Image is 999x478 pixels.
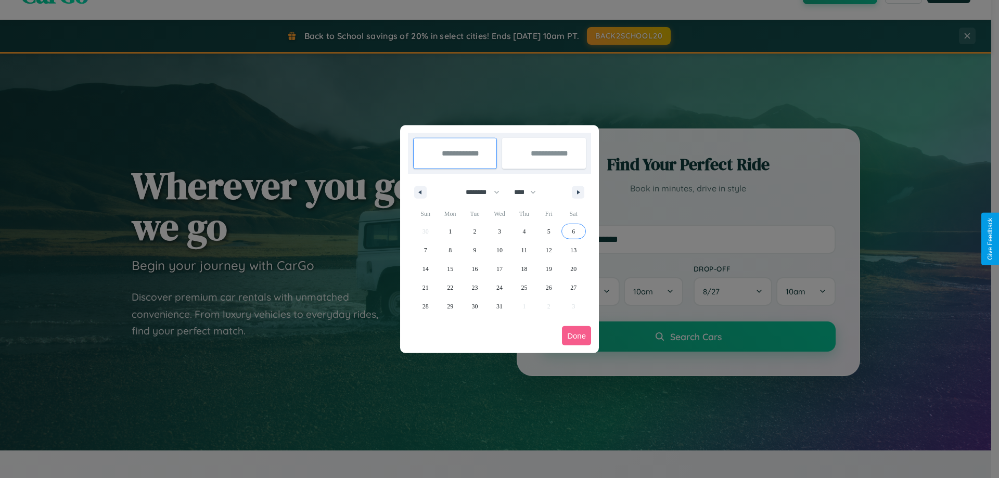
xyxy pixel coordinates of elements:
[424,241,427,260] span: 7
[438,205,462,222] span: Mon
[536,241,561,260] button: 12
[498,222,501,241] span: 3
[463,222,487,241] button: 2
[512,205,536,222] span: Thu
[562,326,591,345] button: Done
[413,241,438,260] button: 7
[561,241,586,260] button: 13
[536,278,561,297] button: 26
[463,241,487,260] button: 9
[561,260,586,278] button: 20
[496,241,503,260] span: 10
[472,278,478,297] span: 23
[570,278,577,297] span: 27
[547,222,550,241] span: 5
[570,241,577,260] span: 13
[447,260,453,278] span: 15
[496,297,503,316] span: 31
[438,278,462,297] button: 22
[473,241,477,260] span: 9
[521,241,528,260] span: 11
[473,222,477,241] span: 2
[536,260,561,278] button: 19
[487,222,511,241] button: 3
[447,278,453,297] span: 22
[463,260,487,278] button: 16
[438,222,462,241] button: 1
[561,222,586,241] button: 6
[463,205,487,222] span: Tue
[522,222,526,241] span: 4
[512,222,536,241] button: 4
[572,222,575,241] span: 6
[570,260,577,278] span: 20
[512,278,536,297] button: 25
[463,278,487,297] button: 23
[487,241,511,260] button: 10
[512,241,536,260] button: 11
[987,218,994,260] div: Give Feedback
[449,241,452,260] span: 8
[536,205,561,222] span: Fri
[472,297,478,316] span: 30
[447,297,453,316] span: 29
[487,260,511,278] button: 17
[521,278,527,297] span: 25
[546,260,552,278] span: 19
[422,278,429,297] span: 21
[487,297,511,316] button: 31
[422,297,429,316] span: 28
[496,260,503,278] span: 17
[496,278,503,297] span: 24
[487,278,511,297] button: 24
[546,241,552,260] span: 12
[449,222,452,241] span: 1
[536,222,561,241] button: 5
[521,260,527,278] span: 18
[438,297,462,316] button: 29
[413,205,438,222] span: Sun
[413,260,438,278] button: 14
[422,260,429,278] span: 14
[561,205,586,222] span: Sat
[438,260,462,278] button: 15
[413,278,438,297] button: 21
[512,260,536,278] button: 18
[546,278,552,297] span: 26
[561,278,586,297] button: 27
[487,205,511,222] span: Wed
[463,297,487,316] button: 30
[438,241,462,260] button: 8
[413,297,438,316] button: 28
[472,260,478,278] span: 16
